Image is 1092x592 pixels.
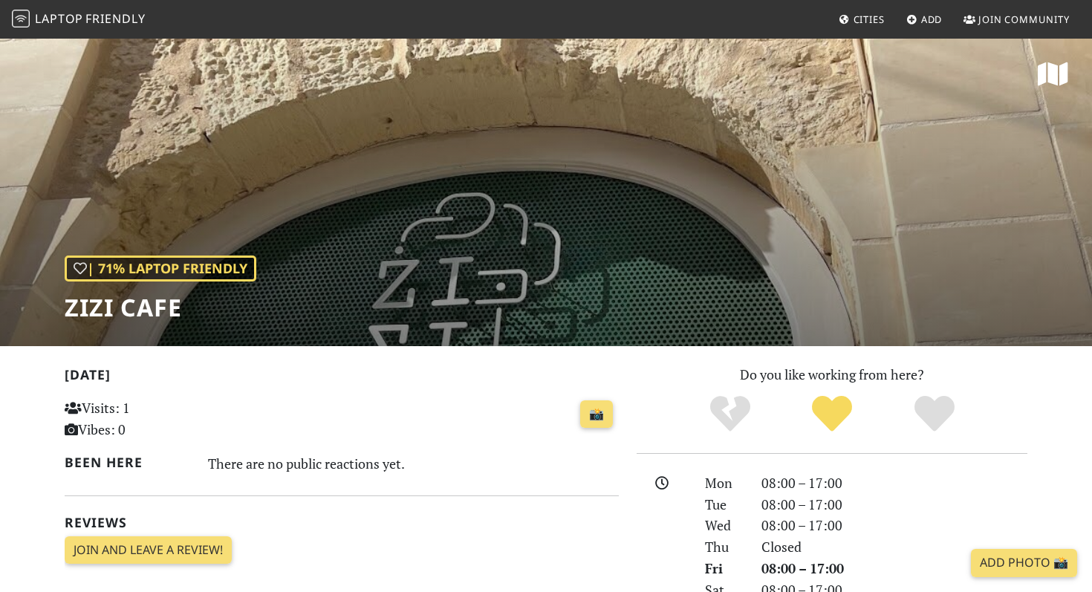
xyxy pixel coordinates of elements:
[883,394,986,435] div: Definitely!
[971,549,1077,577] a: Add Photo 📸
[753,472,1036,494] div: 08:00 – 17:00
[65,455,190,470] h2: Been here
[65,256,256,282] div: | 71% Laptop Friendly
[854,13,885,26] span: Cities
[696,472,753,494] div: Mon
[753,494,1036,515] div: 08:00 – 17:00
[12,10,30,27] img: LaptopFriendly
[833,6,891,33] a: Cities
[580,400,613,429] a: 📸
[65,397,238,440] p: Visits: 1 Vibes: 0
[65,536,232,565] a: Join and leave a review!
[12,7,146,33] a: LaptopFriendly LaptopFriendly
[35,10,83,27] span: Laptop
[208,452,620,475] div: There are no public reactions yet.
[696,558,753,579] div: Fri
[753,558,1036,579] div: 08:00 – 17:00
[753,515,1036,536] div: 08:00 – 17:00
[85,10,145,27] span: Friendly
[978,13,1070,26] span: Join Community
[781,394,883,435] div: Yes
[65,293,256,322] h1: Zizi cafe
[958,6,1076,33] a: Join Community
[679,394,781,435] div: No
[65,367,619,388] h2: [DATE]
[753,536,1036,558] div: Closed
[900,6,949,33] a: Add
[65,515,619,530] h2: Reviews
[637,364,1027,386] p: Do you like working from here?
[696,515,753,536] div: Wed
[921,13,943,26] span: Add
[696,536,753,558] div: Thu
[696,494,753,515] div: Tue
